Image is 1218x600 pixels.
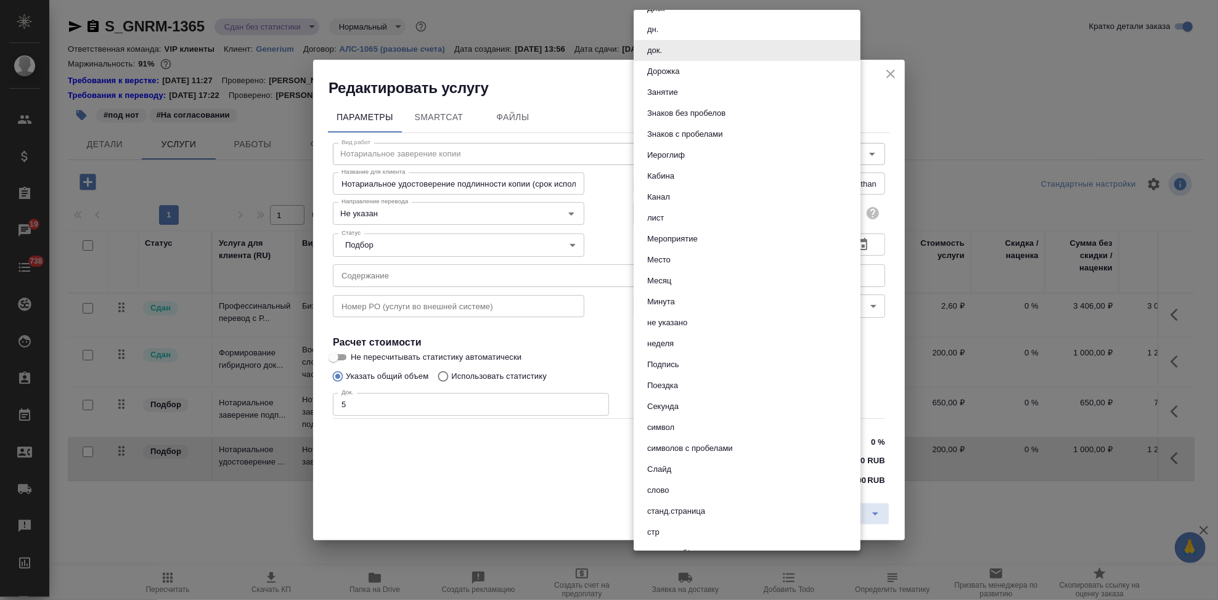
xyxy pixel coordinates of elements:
button: неделя [644,337,677,351]
button: Подпись [644,358,682,371]
button: слово [644,484,672,497]
button: Занятие [644,86,682,99]
button: символ [644,421,678,434]
button: Кабина [644,169,678,183]
button: лист [644,211,668,225]
button: Слайд [644,463,675,476]
button: док. [644,44,666,57]
button: Поездка [644,379,682,392]
button: Канал [644,190,674,204]
button: дн. [644,23,662,36]
button: Знаков с пробелами [644,128,727,141]
button: Месяц [644,274,675,288]
button: Иероглиф [644,148,689,162]
button: символов с пробелами [644,442,737,455]
button: Знаков без пробелов [644,107,729,120]
button: стр. ориг б/п [644,546,697,560]
button: Место [644,253,674,267]
button: Дорожка [644,65,683,78]
button: Минута [644,295,679,309]
button: не указано [644,316,691,330]
button: станд.страница [644,505,709,518]
button: Мероприятие [644,232,701,246]
button: стр [644,525,663,539]
button: Секунда [644,400,682,413]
